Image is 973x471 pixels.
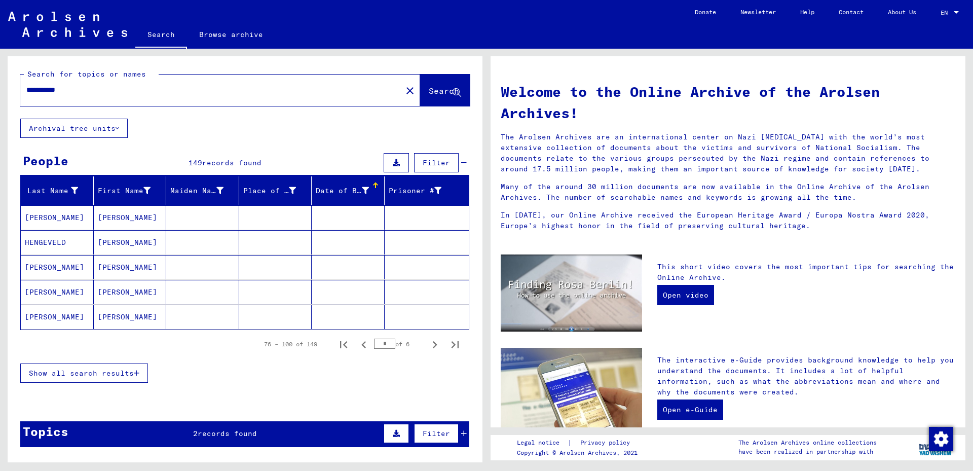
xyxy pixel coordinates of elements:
[21,305,94,329] mat-cell: [PERSON_NAME]
[404,85,416,97] mat-icon: close
[94,230,167,255] mat-cell: [PERSON_NAME]
[517,438,568,448] a: Legal notice
[501,210,955,231] p: In [DATE], our Online Archive received the European Heritage Award / Europa Nostra Award 2020, Eu...
[198,429,257,438] span: records found
[423,429,450,438] span: Filter
[202,158,261,167] span: records found
[312,176,385,205] mat-header-cell: Date of Birth
[414,424,459,443] button: Filter
[98,186,151,196] div: First Name
[94,280,167,304] mat-cell: [PERSON_NAME]
[135,22,187,49] a: Search
[941,9,952,16] span: EN
[187,22,275,47] a: Browse archive
[29,369,134,378] span: Show all search results
[20,119,128,138] button: Archival tree units
[193,429,198,438] span: 2
[501,81,955,124] h1: Welcome to the Online Archive of the Arolsen Archives!
[21,176,94,205] mat-header-cell: Last Name
[27,69,146,79] mat-label: Search for topics or names
[98,183,166,199] div: First Name
[8,12,127,37] img: Arolsen_neg.svg
[23,152,68,170] div: People
[170,183,239,199] div: Maiden Name
[657,400,723,420] a: Open e-Guide
[423,158,450,167] span: Filter
[572,438,642,448] a: Privacy policy
[928,426,953,451] div: Change consent
[333,334,354,354] button: First page
[738,447,877,456] p: have been realized in partnership with
[25,186,78,196] div: Last Name
[243,183,312,199] div: Place of Birth
[929,427,953,451] img: Change consent
[94,176,167,205] mat-header-cell: First Name
[501,255,642,332] img: video.jpg
[374,339,425,349] div: of 6
[94,205,167,230] mat-cell: [PERSON_NAME]
[389,186,442,196] div: Prisoner #
[501,348,642,442] img: eguide.jpg
[21,205,94,230] mat-cell: [PERSON_NAME]
[501,182,955,203] p: Many of the around 30 million documents are now available in the Online Archive of the Arolsen Ar...
[316,183,384,199] div: Date of Birth
[239,176,312,205] mat-header-cell: Place of Birth
[420,75,470,106] button: Search
[657,262,955,283] p: This short video covers the most important tips for searching the Online Archive.
[21,280,94,304] mat-cell: [PERSON_NAME]
[429,86,459,96] span: Search
[425,334,445,354] button: Next page
[354,334,374,354] button: Previous page
[264,340,317,349] div: 76 – 100 of 149
[517,438,642,448] div: |
[316,186,369,196] div: Date of Birth
[20,364,148,383] button: Show all search results
[166,176,239,205] mat-header-cell: Maiden Name
[738,438,877,447] p: The Arolsen Archives online collections
[189,158,202,167] span: 149
[94,305,167,329] mat-cell: [PERSON_NAME]
[23,422,68,441] div: Topics
[243,186,296,196] div: Place of Birth
[517,448,642,457] p: Copyright © Arolsen Archives, 2021
[21,255,94,279] mat-cell: [PERSON_NAME]
[657,355,955,397] p: The interactive e-Guide provides background knowledge to help you understand the documents. It in...
[170,186,223,196] div: Maiden Name
[25,183,93,199] div: Last Name
[501,132,955,174] p: The Arolsen Archives are an international center on Nazi [MEDICAL_DATA] with the world’s most ext...
[414,153,459,172] button: Filter
[400,80,420,100] button: Clear
[94,255,167,279] mat-cell: [PERSON_NAME]
[445,334,465,354] button: Last page
[385,176,469,205] mat-header-cell: Prisoner #
[657,285,714,305] a: Open video
[389,183,457,199] div: Prisoner #
[21,230,94,255] mat-cell: HENGEVELD
[917,434,955,460] img: yv_logo.png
